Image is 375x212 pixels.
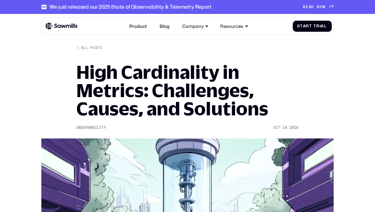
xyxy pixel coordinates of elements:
[320,24,321,29] span: i
[317,5,320,10] span: N
[316,24,320,29] span: r
[323,5,325,10] span: W
[297,24,300,29] span: S
[309,5,312,10] span: A
[283,126,287,130] div: 16
[303,5,306,10] span: R
[309,24,312,29] span: t
[182,24,204,29] div: Company
[220,24,243,29] div: Resources
[303,5,334,10] a: READNOW
[126,20,150,32] a: Product
[321,24,324,29] span: a
[311,5,314,10] span: D
[320,5,323,10] span: O
[274,126,280,130] div: Oct
[156,20,173,32] a: Blog
[76,46,102,50] a: All posts
[300,24,303,29] span: t
[81,46,101,50] div: All posts
[313,24,316,29] span: T
[293,21,332,32] a: StartTrial
[324,24,327,29] span: l
[306,24,309,29] span: r
[76,126,106,130] div: Observability
[50,4,212,10] div: We just released our 2025 State of Observability & Telemetry Report
[76,63,299,118] h1: High Cardinality in Metrics: Challenges, Causes, and Solutions
[289,126,299,130] div: 2024
[303,24,306,29] span: a
[306,5,309,10] span: E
